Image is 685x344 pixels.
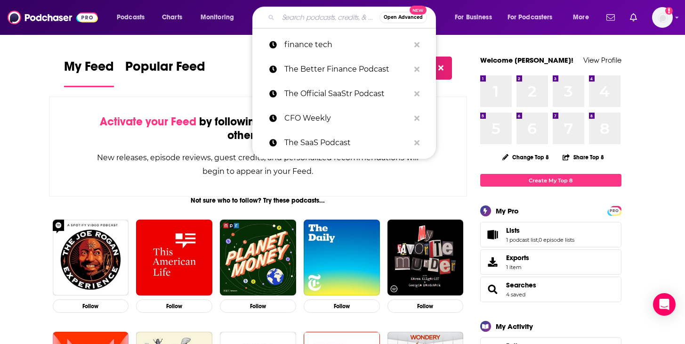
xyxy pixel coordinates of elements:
[384,15,423,20] span: Open Advanced
[156,10,188,25] a: Charts
[8,8,98,26] img: Podchaser - Follow, Share and Rate Podcasts
[508,11,553,24] span: For Podcasters
[284,82,410,106] p: The Official SaaStr Podcast
[220,220,296,296] img: Planet Money
[252,106,436,131] a: CFO Weekly
[284,106,410,131] p: CFO Weekly
[201,11,234,24] span: Monitoring
[506,254,529,262] span: Exports
[284,33,410,57] p: finance tech
[573,11,589,24] span: More
[387,220,464,296] img: My Favorite Murder with Karen Kilgariff and Georgia Hardstark
[566,10,601,25] button: open menu
[501,10,566,25] button: open menu
[538,237,539,243] span: ,
[480,249,621,275] a: Exports
[162,11,182,24] span: Charts
[252,82,436,106] a: The Official SaaStr Podcast
[49,197,467,205] div: Not sure who to follow? Try these podcasts...
[284,131,410,155] p: The SaaS Podcast
[480,222,621,247] span: Lists
[653,293,676,316] div: Open Intercom Messenger
[583,56,621,65] a: View Profile
[117,11,145,24] span: Podcasts
[484,255,502,269] span: Exports
[506,264,529,270] span: 1 item
[220,299,296,313] button: Follow
[506,226,520,235] span: Lists
[136,299,212,313] button: Follow
[484,283,502,296] a: Searches
[252,33,436,57] a: finance tech
[484,228,502,241] a: Lists
[252,57,436,82] a: The Better Finance Podcast
[125,58,205,87] a: Popular Feed
[304,220,380,296] img: The Daily
[480,56,573,65] a: Welcome [PERSON_NAME]!
[496,206,519,215] div: My Pro
[562,148,604,166] button: Share Top 8
[480,174,621,187] a: Create My Top 8
[125,58,205,80] span: Popular Feed
[97,151,420,178] div: New releases, episode reviews, guest credits, and personalized recommendations will begin to appe...
[379,12,427,23] button: Open AdvancedNew
[480,277,621,302] span: Searches
[64,58,114,80] span: My Feed
[506,291,525,298] a: 4 saved
[506,281,536,289] a: Searches
[110,10,157,25] button: open menu
[194,10,246,25] button: open menu
[539,237,574,243] a: 0 episode lists
[652,7,673,28] span: Logged in as katiewhorton
[97,115,420,142] div: by following Podcasts, Creators, Lists, and other Users!
[497,151,555,163] button: Change Top 8
[136,220,212,296] img: This American Life
[652,7,673,28] img: User Profile
[410,6,427,15] span: New
[448,10,504,25] button: open menu
[261,7,445,28] div: Search podcasts, credits, & more...
[506,226,574,235] a: Lists
[603,9,619,25] a: Show notifications dropdown
[626,9,641,25] a: Show notifications dropdown
[64,58,114,87] a: My Feed
[284,57,410,82] p: The Better Finance Podcast
[665,7,673,15] svg: Add a profile image
[278,10,379,25] input: Search podcasts, credits, & more...
[506,237,538,243] a: 1 podcast list
[387,299,464,313] button: Follow
[100,115,196,129] span: Activate your Feed
[455,11,492,24] span: For Business
[252,131,436,155] a: The SaaS Podcast
[53,220,129,296] img: The Joe Rogan Experience
[496,322,533,331] div: My Activity
[304,299,380,313] button: Follow
[53,299,129,313] button: Follow
[652,7,673,28] button: Show profile menu
[609,207,620,214] a: PRO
